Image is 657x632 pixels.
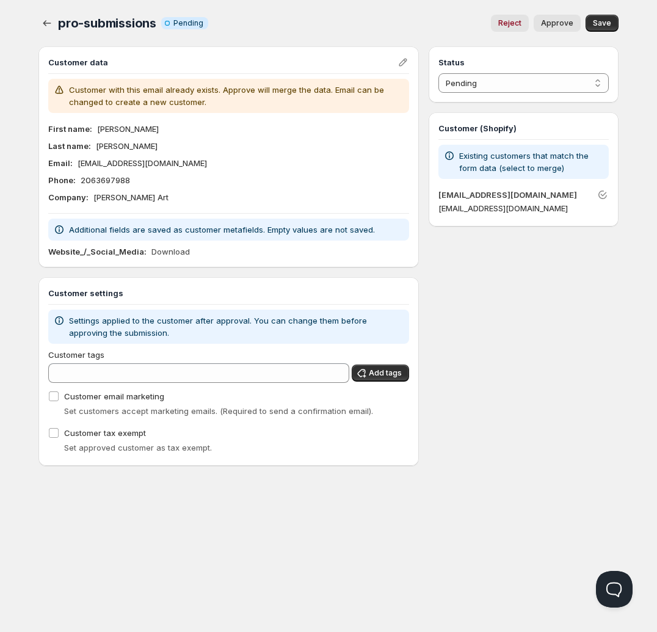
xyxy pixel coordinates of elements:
[438,122,609,134] h3: Customer (Shopify)
[64,391,164,401] span: Customer email marketing
[64,406,373,416] span: Set customers accept marketing emails. (Required to send a confirmation email).
[352,365,409,382] button: Add tags
[459,150,604,174] p: Existing customers that match the form data (select to merge)
[48,192,89,202] b: Company :
[69,314,404,339] p: Settings applied to the customer after approval. You can change them before approving the submiss...
[97,123,159,135] p: [PERSON_NAME]
[48,124,92,134] b: First name :
[586,15,619,32] button: Save
[151,245,190,258] a: Download
[78,157,207,169] p: [EMAIL_ADDRESS][DOMAIN_NAME]
[498,18,521,28] span: Reject
[93,191,169,203] p: [PERSON_NAME] Art
[593,18,611,28] span: Save
[64,443,212,452] span: Set approved customer as tax exempt.
[394,54,412,71] button: Edit
[491,15,529,32] button: Reject
[48,247,147,256] b: Website_/_Social_Media :
[96,140,158,152] p: [PERSON_NAME]
[48,350,104,360] span: Customer tags
[173,18,203,28] span: Pending
[438,190,577,200] a: [EMAIL_ADDRESS][DOMAIN_NAME]
[596,571,633,608] iframe: Help Scout Beacon - Open
[58,16,156,31] span: pro-submissions
[48,141,91,151] b: Last name :
[438,202,609,214] p: [EMAIL_ADDRESS][DOMAIN_NAME]
[81,174,130,186] p: 2063697988
[48,158,73,168] b: Email :
[64,428,146,438] span: Customer tax exempt
[48,56,397,68] h3: Customer data
[369,368,402,378] span: Add tags
[534,15,581,32] button: Approve
[69,223,375,236] p: Additional fields are saved as customer metafields. Empty values are not saved.
[541,18,573,28] span: Approve
[594,186,611,203] button: Unlink
[48,287,409,299] h3: Customer settings
[69,84,404,108] p: Customer with this email already exists. Approve will merge the data. Email can be changed to cre...
[438,56,609,68] h3: Status
[48,175,76,185] b: Phone :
